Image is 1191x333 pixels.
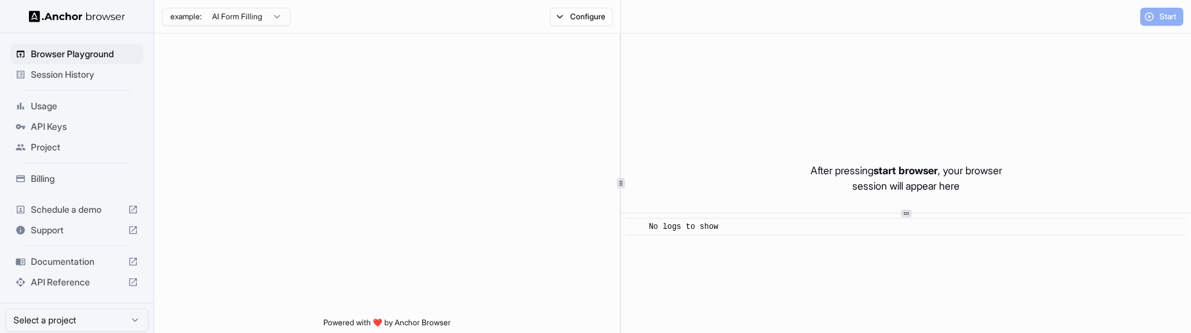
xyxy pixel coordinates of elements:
div: Documentation [10,251,143,272]
span: API Reference [31,276,123,289]
div: Billing [10,168,143,189]
span: Billing [31,172,138,185]
div: Session History [10,64,143,85]
p: After pressing , your browser session will appear here [810,163,1002,194]
div: Schedule a demo [10,199,143,220]
div: API Keys [10,116,143,137]
span: Support [31,224,123,237]
span: ​ [632,221,639,233]
span: example: [170,12,202,22]
div: Browser Playground [10,44,143,64]
div: API Reference [10,272,143,292]
img: Anchor Logo [29,10,125,22]
button: Configure [550,8,613,26]
span: Documentation [31,255,123,268]
span: start browser [873,164,938,177]
span: Project [31,141,138,154]
span: API Keys [31,120,138,133]
span: No logs to show [649,222,718,231]
div: Support [10,220,143,240]
span: Session History [31,68,138,81]
span: Powered with ❤️ by Anchor Browser [323,318,451,333]
span: Browser Playground [31,48,138,60]
div: Project [10,137,143,157]
span: Usage [31,100,138,113]
span: Schedule a demo [31,203,123,216]
div: Usage [10,96,143,116]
